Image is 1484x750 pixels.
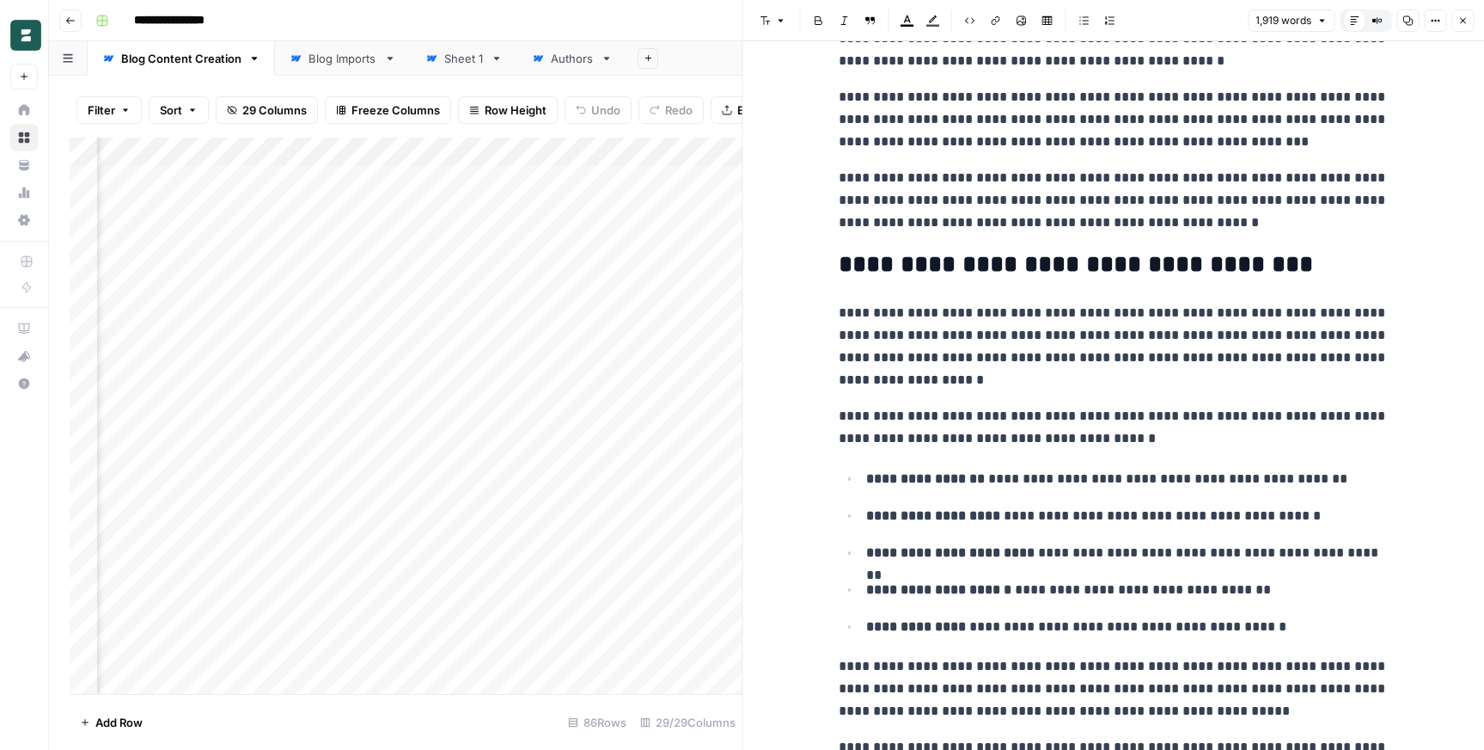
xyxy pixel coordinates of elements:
[11,343,37,369] div: What's new?
[444,50,484,67] div: Sheet 1
[216,96,318,124] button: 29 Columns
[591,101,620,119] span: Undo
[10,151,38,179] a: Your Data
[10,20,41,51] img: Borderless Logo
[517,41,627,76] a: Authors
[325,96,451,124] button: Freeze Columns
[458,96,558,124] button: Row Height
[1248,9,1334,32] button: 1,919 words
[149,96,209,124] button: Sort
[10,342,38,370] button: What's new?
[633,709,742,736] div: 29/29 Columns
[561,709,633,736] div: 86 Rows
[10,96,38,124] a: Home
[638,96,704,124] button: Redo
[10,124,38,151] a: Browse
[242,101,307,119] span: 29 Columns
[275,41,411,76] a: Blog Imports
[76,96,142,124] button: Filter
[95,714,143,731] span: Add Row
[711,96,809,124] button: Export CSV
[1255,13,1311,28] span: 1,919 words
[70,709,153,736] button: Add Row
[121,50,241,67] div: Blog Content Creation
[551,50,594,67] div: Authors
[10,315,38,342] a: AirOps Academy
[565,96,632,124] button: Undo
[351,101,440,119] span: Freeze Columns
[10,14,38,57] button: Workspace: Borderless
[665,101,693,119] span: Redo
[308,50,377,67] div: Blog Imports
[88,101,115,119] span: Filter
[10,370,38,397] button: Help + Support
[411,41,517,76] a: Sheet 1
[10,179,38,206] a: Usage
[485,101,547,119] span: Row Height
[160,101,182,119] span: Sort
[88,41,275,76] a: Blog Content Creation
[10,206,38,234] a: Settings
